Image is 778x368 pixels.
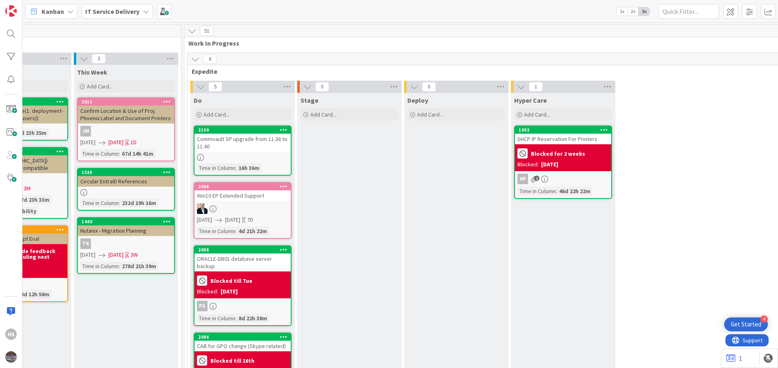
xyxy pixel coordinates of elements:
[194,126,291,134] div: 2109
[203,54,217,64] span: 6
[524,111,550,118] span: Add Card...
[514,96,547,104] span: Hyper Care
[194,341,291,351] div: CAB for GPO change (Skype related)
[5,351,17,363] img: avatar
[119,198,120,207] span: :
[194,183,291,201] div: 2098Win10 EP Extended Support
[221,287,238,296] div: [DATE]
[235,227,236,236] span: :
[760,315,768,323] div: 4
[515,134,611,144] div: DHCP IP Reservation For Printers
[236,163,261,172] div: 16h 36m
[515,126,611,144] div: 1893DHCP IP Reservation For Printers
[194,190,291,201] div: Win10 EP Extended Support
[5,328,17,340] div: HS
[556,187,557,196] span: :
[78,225,174,236] div: Nutanix - Migration Planning
[197,216,212,224] span: [DATE]
[194,134,291,152] div: Commvault SP upgrade from 11.36 to 11.40
[78,238,174,249] div: TK
[517,187,556,196] div: Time in Column
[13,128,49,137] div: 98d 23h 35m
[197,163,235,172] div: Time in Column
[194,203,291,214] div: HO
[13,195,51,204] div: 547d 23h 33m
[247,216,253,224] div: 7D
[82,170,174,175] div: 1535
[422,82,436,92] span: 0
[541,160,558,169] div: [DATE]
[194,333,291,351] div: 2086CAB for GPO change (Skype related)
[194,183,291,190] div: 2098
[194,126,291,152] div: 2109Commvault SP upgrade from 11.36 to 11.40
[531,151,585,156] b: Blocked for 2 weeks
[731,320,761,328] div: Get Started
[78,169,174,176] div: 1535
[517,160,539,169] div: Blocked:
[194,253,291,271] div: ORACLE-DB01 database server backup
[78,126,174,137] div: JM
[225,216,240,224] span: [DATE]
[78,169,174,187] div: 1535Circular EntraID References
[210,358,254,364] b: Blocked till 16th
[80,138,95,147] span: [DATE]
[515,126,611,134] div: 1893
[120,262,158,271] div: 278d 21h 39m
[208,82,222,92] span: 5
[12,207,38,216] div: Mobility
[198,127,291,133] div: 2109
[78,98,174,123] div: 2011Confirm Location & Use of Proj. Phoenix Label and Document Printers
[198,334,291,340] div: 2086
[617,7,628,15] span: 1x
[17,1,37,11] span: Support
[236,227,269,236] div: 4d 21h 22m
[203,111,230,118] span: Add Card...
[108,138,124,147] span: [DATE]
[130,138,137,147] div: 1D
[85,7,139,15] b: IT Service Delivery
[80,149,119,158] div: Time in Column
[197,301,208,311] div: PS
[519,127,611,133] div: 1893
[194,96,202,104] span: Do
[235,314,236,323] span: :
[197,287,218,296] div: Blocked:
[78,218,174,236] div: 1440Nutanix - Migration Planning
[529,82,543,92] span: 1
[87,83,113,90] span: Add Card...
[80,198,119,207] div: Time in Column
[194,333,291,341] div: 2086
[235,163,236,172] span: :
[119,149,120,158] span: :
[5,5,17,17] img: Visit kanbanzone.com
[198,247,291,253] div: 2088
[726,353,742,363] a: 1
[80,238,91,249] div: TK
[194,301,291,311] div: PS
[658,4,719,19] input: Quick Filter...
[534,176,539,181] span: 2
[417,111,443,118] span: Add Card...
[130,251,138,259] div: 3W
[24,184,31,193] div: 3M
[77,68,107,76] span: This Week
[80,251,95,259] span: [DATE]
[628,7,639,15] span: 2x
[198,184,291,190] div: 2098
[301,96,318,104] span: Stage
[82,219,174,225] div: 1440
[78,106,174,123] div: Confirm Location & Use of Proj. Phoenix Label and Document Printers
[82,99,174,105] div: 2011
[80,262,119,271] div: Time in Column
[78,98,174,106] div: 2011
[639,7,650,15] span: 3x
[119,262,120,271] span: :
[517,174,528,184] div: AP
[120,198,158,207] div: 232d 19h 16m
[724,317,768,331] div: Open Get Started checklist, remaining modules: 4
[120,149,155,158] div: 67d 14h 41m
[236,314,269,323] div: 8d 22h 38m
[197,314,235,323] div: Time in Column
[515,174,611,184] div: AP
[78,176,174,187] div: Circular EntraID References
